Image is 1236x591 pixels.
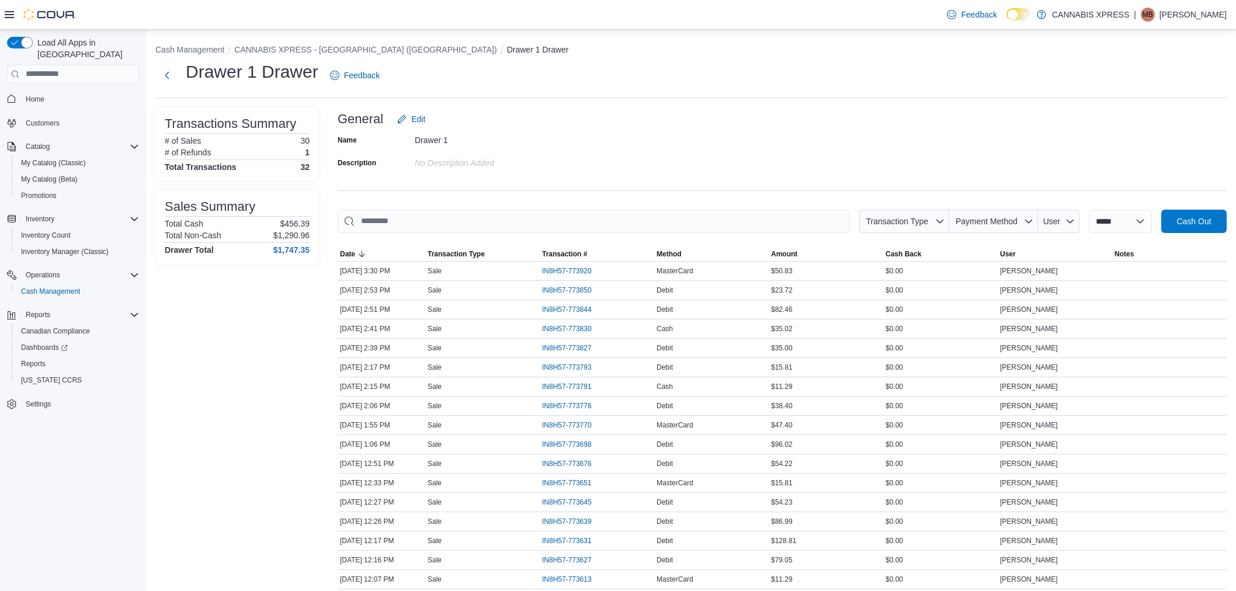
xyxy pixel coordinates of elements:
span: Cash Management [16,284,139,298]
span: $79.05 [771,555,793,565]
p: Sale [428,343,442,353]
a: Cash Management [16,284,85,298]
span: IN8H57-773698 [542,440,592,449]
div: [DATE] 1:06 PM [338,437,425,451]
span: Inventory Count [21,231,71,240]
a: Home [21,92,49,106]
div: $0.00 [883,303,998,317]
button: IN8H57-773830 [542,322,603,336]
span: Cash Out [1176,215,1211,227]
button: Payment Method [949,210,1038,233]
div: $0.00 [883,399,998,413]
button: Cash Management [155,45,224,54]
button: Transaction Type [425,247,540,261]
span: My Catalog (Beta) [16,172,139,186]
span: Cash Management [21,287,80,296]
span: Payment Method [956,217,1018,226]
span: Canadian Compliance [16,324,139,338]
p: Sale [428,459,442,468]
a: Inventory Manager (Classic) [16,245,113,259]
span: [PERSON_NAME] [1000,343,1058,353]
a: Feedback [325,64,384,87]
button: Next [155,64,179,87]
p: Sale [428,440,442,449]
div: $0.00 [883,457,998,471]
span: Debit [657,536,673,545]
label: Description [338,158,376,168]
div: [DATE] 2:15 PM [338,380,425,394]
span: Reports [26,310,50,319]
span: $47.40 [771,420,793,430]
h6: # of Refunds [165,148,211,157]
div: [DATE] 2:41 PM [338,322,425,336]
button: Reports [21,308,55,322]
button: IN8H57-773645 [542,495,603,509]
p: [PERSON_NAME] [1159,8,1227,22]
span: Inventory [21,212,139,226]
button: Inventory Count [12,227,144,244]
p: 1 [305,148,310,157]
span: Notes [1115,249,1134,259]
span: IN8H57-773639 [542,517,592,526]
p: Sale [428,286,442,295]
span: Settings [26,399,51,409]
nav: An example of EuiBreadcrumbs [155,44,1227,58]
span: Promotions [21,191,57,200]
span: Catalog [21,140,139,154]
span: IN8H57-773844 [542,305,592,314]
h6: Total Non-Cash [165,231,221,240]
div: $0.00 [883,572,998,586]
span: Dashboards [16,340,139,354]
p: Sale [428,305,442,314]
button: Settings [2,395,144,412]
button: IN8H57-773770 [542,418,603,432]
p: | [1134,8,1136,22]
span: Amount [771,249,797,259]
span: My Catalog (Classic) [16,156,139,170]
span: Customers [21,116,139,130]
span: Cash [657,324,673,333]
button: Cash Out [1161,210,1227,233]
div: [DATE] 2:51 PM [338,303,425,317]
span: Promotions [16,189,139,203]
span: $15.81 [771,363,793,372]
h3: Sales Summary [165,200,255,214]
a: Inventory Count [16,228,75,242]
button: Operations [2,267,144,283]
span: $11.29 [771,382,793,391]
button: Inventory [2,211,144,227]
button: Canadian Compliance [12,323,144,339]
span: Debit [657,363,673,372]
h3: Transactions Summary [165,117,296,131]
div: [DATE] 2:17 PM [338,360,425,374]
span: IN8H57-773830 [542,324,592,333]
span: [PERSON_NAME] [1000,478,1058,488]
button: Cash Management [12,283,144,300]
span: IN8H57-773651 [542,478,592,488]
span: Dark Mode [1006,20,1007,21]
p: Sale [428,420,442,430]
span: Operations [21,268,139,282]
input: This is a search bar. As you type, the results lower in the page will automatically filter. [338,210,850,233]
div: No Description added [415,154,571,168]
button: IN8H57-773639 [542,514,603,529]
span: Debit [657,343,673,353]
span: [PERSON_NAME] [1000,363,1058,372]
button: Transaction Type [859,210,949,233]
span: $54.22 [771,459,793,468]
span: MasterCard [657,420,693,430]
span: [PERSON_NAME] [1000,498,1058,507]
span: IN8H57-773631 [542,536,592,545]
span: $96.02 [771,440,793,449]
span: $35.02 [771,324,793,333]
span: IN8H57-773827 [542,343,592,353]
button: CANNABIS XPRESS - [GEOGRAPHIC_DATA] ([GEOGRAPHIC_DATA]) [234,45,497,54]
a: Dashboards [12,339,144,356]
span: $54.23 [771,498,793,507]
span: Settings [21,397,139,411]
span: Reports [21,308,139,322]
button: Home [2,91,144,107]
span: User [1043,217,1061,226]
p: Sale [428,536,442,545]
div: $0.00 [883,283,998,297]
